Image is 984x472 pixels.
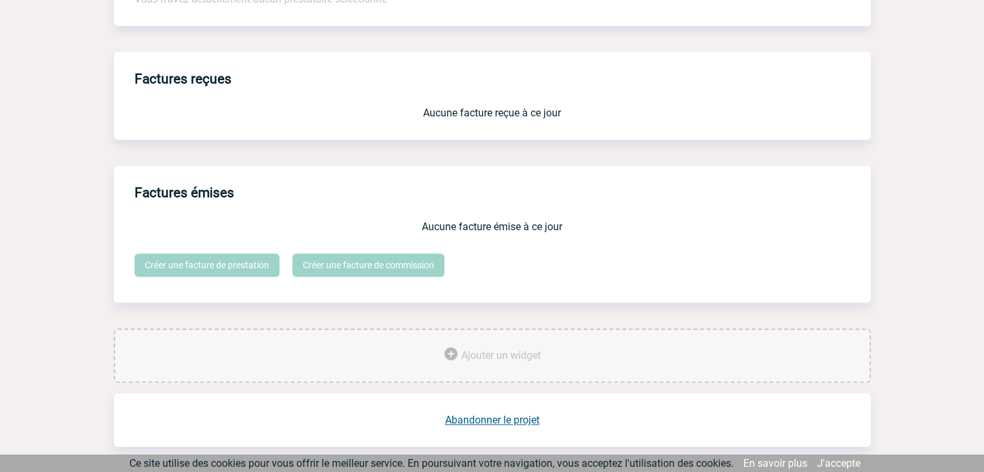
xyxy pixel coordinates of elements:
a: Créer une facture de commission [292,253,444,277]
p: Aucune facture émise à ce jour [135,220,850,233]
h3: Factures émises [135,176,871,210]
p: Aucune facture reçue à ce jour [135,107,850,119]
a: Abandonner le projet [445,414,540,426]
a: J'accepte [817,457,860,469]
span: Ce site utilise des cookies pour vous offrir le meilleur service. En poursuivant votre navigation... [129,457,734,469]
div: Ajouter des outils d'aide à la gestion de votre événement [114,328,871,383]
a: Créer une facture de prestation [135,253,279,277]
span: Ajouter un widget [461,349,541,361]
h3: Factures reçues [135,62,871,96]
a: En savoir plus [743,457,807,469]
